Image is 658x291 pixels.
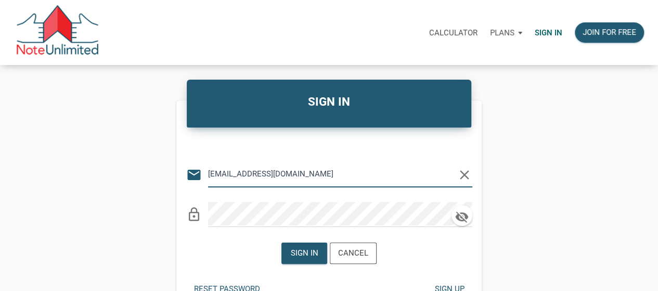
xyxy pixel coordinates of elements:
button: Join for free [575,22,644,43]
div: Join for free [583,27,636,39]
p: Calculator [429,28,478,37]
i: email [186,167,202,183]
a: Join for free [569,16,650,49]
div: Cancel [338,247,368,259]
a: Calculator [423,16,484,49]
input: Email [208,162,457,186]
i: lock_outline [186,207,202,222]
button: Plans [484,17,528,48]
h4: SIGN IN [195,93,464,111]
button: Cancel [330,243,377,264]
button: Sign in [281,243,327,264]
a: Sign in [528,16,569,49]
div: Sign in [291,247,318,259]
p: Sign in [535,28,562,37]
p: Plans [490,28,514,37]
img: NoteUnlimited [16,5,99,60]
a: Plans [484,16,528,49]
i: clear [457,167,472,183]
